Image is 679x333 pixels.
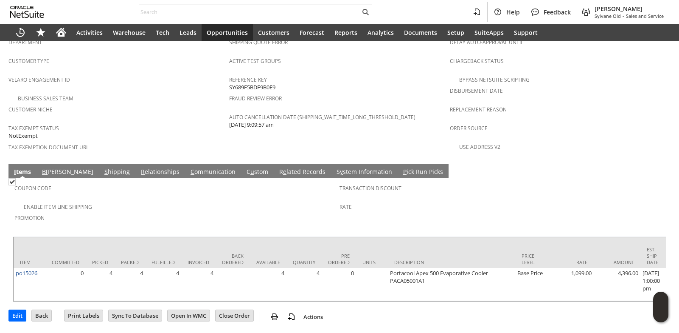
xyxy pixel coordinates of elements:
[108,24,151,41] a: Warehouse
[202,24,253,41] a: Opportunities
[188,259,209,265] div: Invoiced
[334,168,394,177] a: System Information
[329,24,362,41] a: Reports
[229,83,275,91] span: SY689F5BDF9B0E9
[115,268,145,301] td: 4
[277,168,328,177] a: Related Records
[450,87,503,94] a: Disbursement Date
[450,106,507,113] a: Replacement reason
[168,310,210,321] input: Open In WMC
[600,259,634,265] div: Amount
[229,39,288,46] a: Shipping Quote Error
[113,28,146,37] span: Warehouse
[295,24,329,41] a: Forecast
[51,24,71,41] a: Home
[191,168,194,176] span: C
[86,268,115,301] td: 4
[216,310,253,321] input: Close Order
[300,313,326,321] a: Actions
[360,7,370,17] svg: Search
[322,268,356,301] td: 0
[8,125,59,132] a: Tax Exempt Status
[399,24,442,41] a: Documents
[104,168,108,176] span: S
[339,203,352,211] a: Rate
[514,28,538,37] span: Support
[300,28,324,37] span: Forecast
[293,259,315,265] div: Quantity
[404,28,437,37] span: Documents
[258,28,289,37] span: Customers
[362,259,382,265] div: Units
[340,168,343,176] span: y
[459,143,500,151] a: Use Address V2
[8,57,49,65] a: Customer Type
[14,168,16,176] span: I
[229,114,415,121] a: Auto Cancellation Date (shipping_wait_time_long_threshold_date)
[15,27,25,37] svg: Recent Records
[24,203,92,211] a: Enable Item Line Shipping
[180,28,196,37] span: Leads
[152,259,175,265] div: Fulfilled
[450,39,523,46] a: Delay Auto-Approval Until
[139,7,360,17] input: Search
[207,28,248,37] span: Opportunities
[229,57,281,65] a: Active Test Groups
[286,312,297,322] img: add-record.svg
[595,13,621,19] span: Sylvane Old
[640,268,665,301] td: [DATE] 1:00:00 pm
[52,259,79,265] div: Committed
[36,27,46,37] svg: Shortcuts
[544,8,571,16] span: Feedback
[14,185,51,192] a: Coupon Code
[522,253,541,265] div: Price Level
[250,268,286,301] td: 4
[40,168,95,177] a: B[PERSON_NAME]
[547,268,594,301] td: 1,099.00
[269,312,280,322] img: print.svg
[509,24,543,41] a: Support
[76,28,103,37] span: Activities
[250,168,254,176] span: u
[145,268,181,301] td: 4
[71,24,108,41] a: Activities
[8,144,89,151] a: Tax Exemption Document URL
[188,168,238,177] a: Communication
[553,259,587,265] div: Rate
[394,259,509,265] div: Description
[388,268,515,301] td: Portacool Apex 500 Evaporative Cooler PACA05001A1
[229,95,282,102] a: Fraud Review Error
[328,253,350,265] div: Pre Ordered
[450,57,504,65] a: Chargeback Status
[10,6,44,18] svg: logo
[8,76,70,83] a: Velaro Engagement ID
[16,269,37,277] a: po15026
[102,168,132,177] a: Shipping
[10,24,31,41] a: Recent Records
[8,39,42,46] a: Department
[18,95,73,102] a: Business Sales Team
[286,268,322,301] td: 4
[121,259,139,265] div: Packed
[594,268,640,301] td: 4,396.00
[256,259,280,265] div: Available
[92,259,108,265] div: Picked
[474,28,504,37] span: SuiteApps
[229,76,267,83] a: Reference Key
[655,166,665,176] a: Unrolled view on
[8,106,53,113] a: Customer Niche
[20,259,39,265] div: Item
[253,24,295,41] a: Customers
[334,28,357,37] span: Reports
[401,168,445,177] a: Pick Run Picks
[181,268,216,301] td: 4
[9,310,26,321] input: Edit
[56,27,66,37] svg: Home
[151,24,174,41] a: Tech
[12,168,33,177] a: Items
[653,307,668,323] span: Oracle Guided Learning Widget. To move around, please hold and drag
[506,8,520,16] span: Help
[244,168,270,177] a: Custom
[362,24,399,41] a: Analytics
[459,76,530,83] a: Bypass NetSuite Scripting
